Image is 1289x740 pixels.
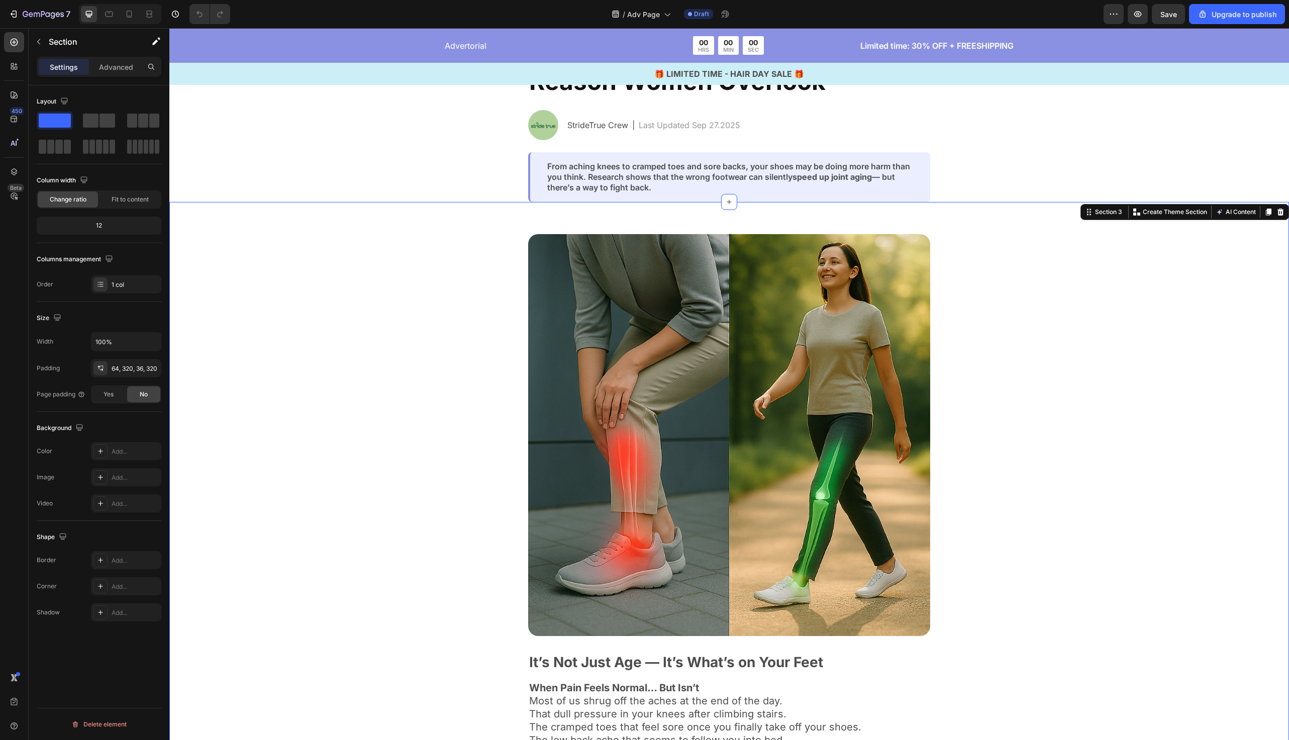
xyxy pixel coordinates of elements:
[112,364,159,373] div: 64, 320, 36, 320
[169,28,1289,740] iframe: Design area
[10,107,24,115] div: 450
[37,473,54,482] div: Image
[623,144,703,154] strong: speed up joint aging
[37,582,57,591] div: Corner
[37,95,70,109] div: Layout
[112,582,159,591] div: Add...
[359,624,761,644] div: Rich Text Editor. Editing area: main
[359,206,761,608] img: gempages_584543196126643060-2a752d94-6532-469d-80df-1bbdb2c46f8b.png
[50,195,86,204] span: Change ratio
[360,654,530,666] strong: When Pain Feels Normal… But Isn’t
[104,390,114,399] span: Yes
[694,10,709,19] span: Draft
[37,174,90,187] div: Column width
[112,473,159,482] div: Add...
[39,219,159,233] div: 12
[37,253,115,266] div: Columns management
[360,625,760,643] p: It’s Not Just Age — It’s What’s on Your Feet
[378,133,744,164] p: From aching knees to cramped toes and sore backs, your shoes may be doing more harm than you thin...
[112,195,149,204] span: Fit to content
[924,179,955,188] div: Section 3
[112,499,159,508] div: Add...
[71,718,127,730] div: Delete element
[37,280,53,289] div: Order
[37,421,85,435] div: Background
[140,390,148,399] span: No
[359,82,389,112] img: gempages_584543196126643060-df072b8e-5dcd-4e80-a56f-5145129897e1.png
[37,531,69,544] div: Shape
[189,4,230,24] div: Undo/Redo
[50,62,78,72] p: Settings
[112,280,159,289] div: 1 col
[1198,9,1276,20] div: Upgrade to publish
[37,337,53,346] div: Width
[37,364,60,373] div: Padding
[37,556,56,565] div: Border
[112,556,159,565] div: Add...
[37,447,52,456] div: Color
[1152,4,1185,24] button: Save
[4,4,75,24] button: 7
[37,499,53,508] div: Video
[469,91,571,103] p: Last Updated Sep 27.2025
[112,447,159,456] div: Add...
[398,91,459,103] p: StrideTrue Crew
[49,36,131,48] p: Section
[627,9,660,20] span: Adv Page
[37,608,60,617] div: Shadow
[1160,10,1177,19] span: Save
[37,716,161,732] button: Delete element
[1044,178,1088,190] button: AI Content
[91,333,161,351] input: Auto
[37,311,63,325] div: Size
[112,608,159,617] div: Add...
[1189,4,1285,24] button: Upgrade to publish
[37,390,85,399] div: Page padding
[99,62,133,72] p: Advanced
[973,179,1038,188] p: Create Theme Section
[360,666,760,718] p: Most of us shrug off the aches at the end of the day. That dull pressure in your knees after clim...
[623,9,625,20] span: /
[66,8,70,20] p: 7
[463,91,465,103] p: |
[8,184,24,192] div: Beta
